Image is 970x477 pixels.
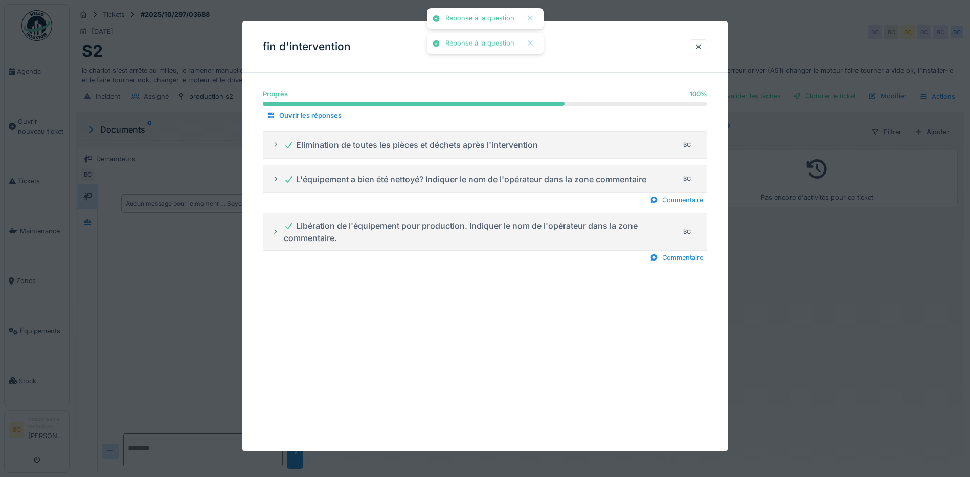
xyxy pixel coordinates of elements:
div: Commentaire [646,251,707,265]
div: Progrès [263,89,288,99]
div: BC [680,225,694,239]
summary: Elimination de toutes les pièces et déchets après l'interventionBC [267,136,703,155]
div: BC [680,172,694,186]
div: Libération de l'équipement pour production. Indiquer le nom de l'opérateur dans la zone commentaire. [284,220,676,244]
div: Réponse à la question [445,14,514,23]
div: Ouvrir les réponses [263,109,346,122]
progress: 100 % [263,102,707,106]
div: 100 % [690,89,707,99]
summary: Libération de l'équipement pour production. Indiquer le nom de l'opérateur dans la zone commentai... [267,218,703,246]
summary: L'équipement a bien été nettoyé? Indiquer le nom de l'opérateur dans la zone commentaireBC [267,169,703,188]
div: BC [680,138,694,152]
div: Réponse à la question [445,39,514,48]
div: L'équipement a bien été nettoyé? Indiquer le nom de l'opérateur dans la zone commentaire [284,173,646,185]
h3: fin d'intervention [263,40,351,53]
div: Commentaire [646,193,707,207]
div: Elimination de toutes les pièces et déchets après l'intervention [284,139,538,151]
